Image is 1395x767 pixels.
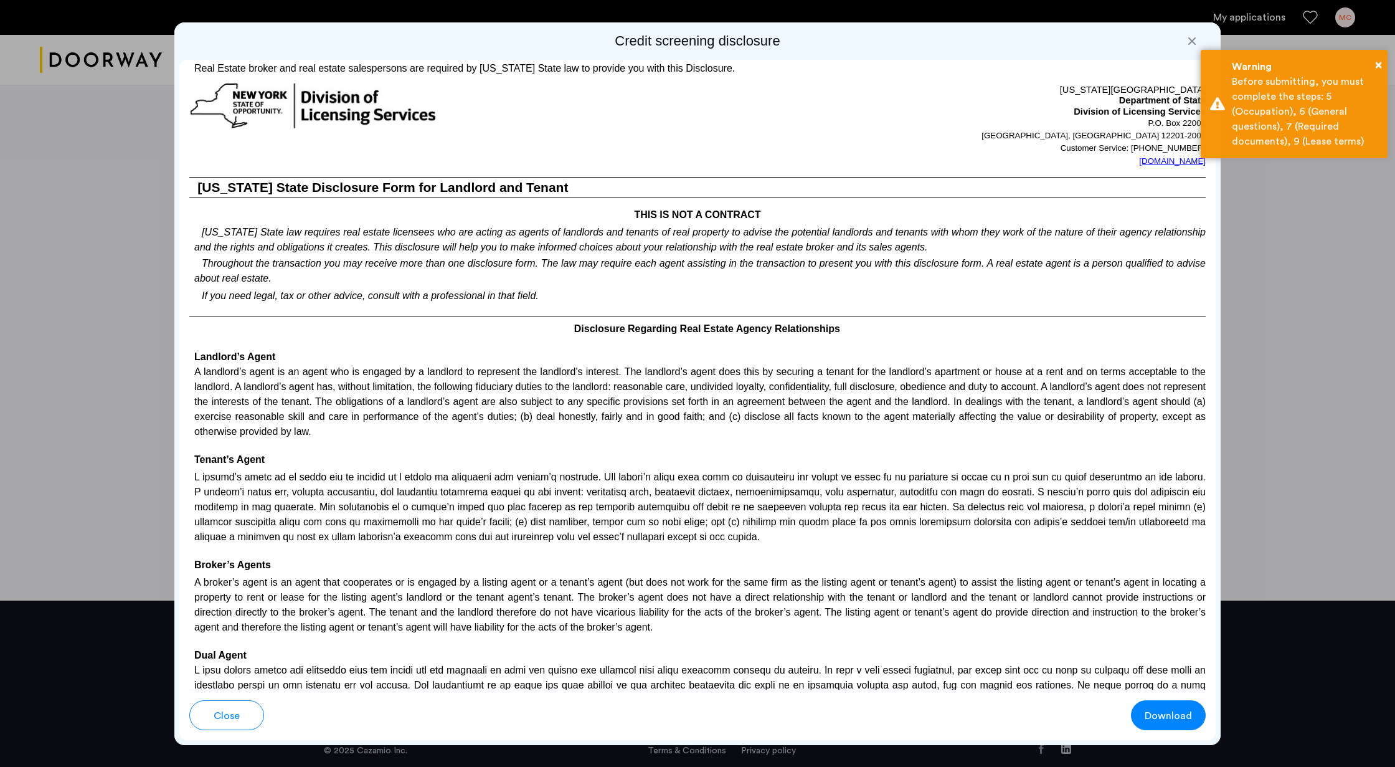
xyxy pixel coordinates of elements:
h4: THIS IS NOT A CONTRACT [189,198,1206,222]
p: Division of Licensing Services [697,107,1206,118]
p: L ipsu dolors ametco adi elitseddo eius tem incidi utl etd magnaali en admi ven quisno exe ullamc... [189,663,1206,738]
h4: Disclosure Regarding Real Estate Agency Relationships [189,317,1206,336]
p: A broker’s agent is an agent that cooperates or is engaged by a listing agent or a tenant’s agent... [189,573,1206,635]
button: button [189,700,264,730]
button: button [1131,700,1206,730]
h4: Dual Agent [189,648,1206,663]
h4: Broker’s Agents [189,558,1206,573]
p: [US_STATE][GEOGRAPHIC_DATA] [697,82,1206,96]
h4: Tenant’s Agent [189,452,1206,467]
p: A landlord’s agent is an agent who is engaged by a landlord to represent the landlord’s interest.... [189,364,1206,439]
p: Department of State [697,95,1206,107]
p: Throughout the transaction you may receive more than one disclosure form. The law may require eac... [189,255,1206,287]
h4: Landlord’s Agent [189,350,1206,364]
p: [GEOGRAPHIC_DATA], [GEOGRAPHIC_DATA] 12201-2001 [697,130,1206,142]
h3: [US_STATE] State Disclosure Form for Landlord and Tenant [189,177,1206,198]
p: [US_STATE] State law requires real estate licensees who are acting as agents of landlords and ten... [189,222,1206,255]
p: P.O. Box 22001 [697,117,1206,130]
a: [DOMAIN_NAME] [1139,155,1206,168]
p: L ipsumd’s ametc ad el seddo eiu te incidid ut l etdolo ma aliquaeni adm veniam’q nostrude. Ull l... [189,467,1206,545]
span: Close [214,708,240,723]
img: new-york-logo.png [189,82,437,130]
span: Download [1145,708,1192,723]
p: If you need legal, tax or other advice, consult with a professional in that field. [189,286,1206,303]
p: Real Estate broker and real estate salespersons are required by [US_STATE] State law to provide y... [189,61,1206,76]
h2: Credit screening disclosure [179,32,1216,50]
p: Customer Service: [PHONE_NUMBER] [697,142,1206,155]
